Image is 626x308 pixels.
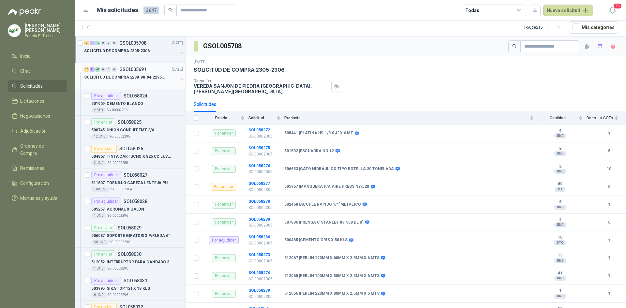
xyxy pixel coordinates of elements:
[538,182,583,187] b: 60
[284,131,353,136] b: 505441 | PLATINA HR 1/8 X 4" X 6 MT
[90,41,95,45] div: 1
[248,181,270,186] a: SOL058277
[554,222,566,227] div: UND
[554,258,566,263] div: UND
[20,82,43,90] span: Solicitudes
[84,39,184,60] a: 2 1 10 0 0 0 GSOL005708[DATE] SOLICITUD DE COMPRA 2305-2306
[91,160,106,166] div: 2 UND
[212,129,236,137] div: Por enviar
[284,291,380,296] b: 512066 | PERLIN 220MM X 80MM X 2.5MM X 6 MTS
[248,235,270,239] a: SOL058284
[248,205,280,211] p: SC-00002305
[194,66,285,73] p: SOLICITUD DE COMPRA 2305-2306
[524,22,564,33] div: 1 - 50 de 215
[538,199,583,205] b: 6
[248,187,280,193] p: SC-00002305
[91,171,121,179] div: Por adjudicar
[284,256,380,261] b: 512067 | PERLIN 120MM X 60MM X 2.5MM X 6 MTS
[284,112,538,125] th: Producto
[91,266,106,271] div: 1 UND
[118,120,142,125] p: SOL058025
[20,180,49,187] span: Configuración
[20,165,44,172] span: Remisiones
[248,128,270,132] b: SOL058272
[91,180,172,186] p: 511607 | TORNILLO CABEZA LENTEJA PUNTA AGUDA 8 X
[110,134,130,139] p: SC-00002295
[91,198,121,205] div: Por adjudicar
[84,74,165,81] p: SOLICITUD DE COMPRA 2288-90-94-2295-96-2301-02-04
[248,164,270,168] a: SOL058276
[119,41,146,45] p: GSOL005708
[8,65,67,77] a: Chat
[465,7,479,14] div: Todas
[8,177,67,189] a: Configuración
[124,94,147,98] p: SOL058024
[248,222,280,228] p: SC-00002305
[284,184,369,189] b: 505967 | MANGUERA P/A AIRE PRESS NY/L20
[143,7,159,14] span: 3647
[600,184,618,190] b: 0
[248,217,270,222] b: SOL058280
[194,101,216,108] div: Solicitudes
[8,125,67,137] a: Adjudicación
[248,116,275,120] span: Solicitud
[75,116,186,142] a: Por enviarSOL058025500745 |UNION CONDUIT EMT 3/412 UNDSC-00002295
[569,21,618,34] button: Mís categorías
[75,142,186,169] a: Por cotizarSOL058026504867 |TINTA CARTUCHO X 825 CC LUVAGA2 UNDSC-00002288
[112,67,117,72] div: 0
[91,92,121,100] div: Por adjudicar
[194,79,329,83] p: Dirección
[8,80,67,92] a: Solicitudes
[194,59,207,65] p: [DATE]
[8,192,67,204] a: Manuales y ayuda
[212,201,236,209] div: Por enviar
[554,205,566,210] div: UND
[587,112,600,125] th: Docs
[554,240,566,245] div: BTO
[108,160,128,166] p: SC-00002288
[600,130,618,137] b: 1
[106,67,111,72] div: 0
[512,44,517,49] span: search
[91,240,108,245] div: 30 UND
[20,195,57,202] span: Manuales y ayuda
[600,201,618,208] b: 1
[600,116,613,120] span: # COTs
[248,151,280,157] p: SC-00002305
[543,5,593,16] button: Nueva solicitud
[20,127,47,135] span: Adjudicación
[75,169,186,195] a: Por adjudicarSOL058027511607 |TORNILLO CABEZA LENTEJA PUNTA AGUDA 8 X100 UNDSC-00002304
[203,41,243,51] h3: GSOL005708
[284,238,348,243] b: 500485 | CEMENTO GRIS X 50 KLS
[97,6,138,15] h1: Mis solicitudes
[8,162,67,174] a: Remisiones
[91,108,106,113] div: 2 BTO
[203,116,239,120] span: Estado
[212,218,236,226] div: Por enviar
[284,273,380,279] b: 512065 | PERLIN 100MM X 50MM X 2.5MM X 6 MTS
[91,250,115,258] div: Por enviar
[110,240,130,245] p: SC-00002296
[8,110,67,122] a: Negociaciones
[538,112,587,125] th: Cantidad
[91,206,144,213] p: 505257 | ACRONAL X GALON
[91,127,154,133] p: 500745 | UNION CONDUIT EMT 3/4
[538,128,583,133] b: 4
[124,278,147,283] p: SOL058031
[284,149,334,154] b: 501502 | ESCUADRA NO 12
[91,187,110,192] div: 100 UND
[172,40,183,46] p: [DATE]
[248,199,270,204] b: SOL058278
[248,169,280,175] p: SC-00002305
[248,146,270,150] a: SOL058275
[107,108,127,113] p: SC-00002296
[20,97,44,105] span: Licitaciones
[538,146,583,151] b: 2
[101,67,106,72] div: 0
[554,294,566,299] div: UND
[106,41,111,45] div: 0
[211,183,236,191] div: Por cotizar
[84,67,89,72] div: 10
